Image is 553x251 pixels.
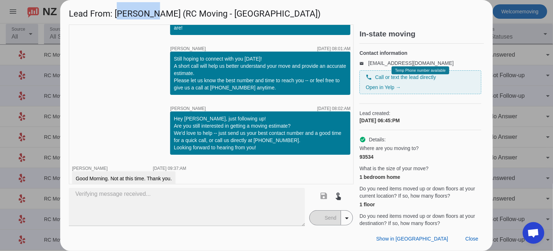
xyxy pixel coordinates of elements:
div: Good Morning. Not at this time. Thank you. [76,175,172,182]
h4: Contact information [359,49,481,57]
div: [DATE] 09:37:AM [153,166,186,171]
span: Close [465,236,478,242]
div: 1 bedroom home [359,173,481,181]
a: Open in Yelp → [366,84,401,90]
span: Lead created: [359,110,481,117]
div: Open chat [523,222,544,244]
div: 1 floor [359,201,481,208]
span: Call or text the lead directly [375,74,436,81]
span: Temp Phone number available [395,69,446,72]
button: Show in [GEOGRAPHIC_DATA] [371,232,454,245]
span: What is the size of your move? [359,165,428,172]
span: Do you need items moved up or down floors at your destination? If so, how many floors? [359,212,481,227]
a: [EMAIL_ADDRESS][DOMAIN_NAME] [368,60,454,66]
mat-icon: check_circle [359,136,366,143]
span: [PERSON_NAME] [170,47,206,51]
h2: In-state moving [359,30,484,38]
mat-icon: touch_app [334,191,343,200]
div: [DATE] 08:01:AM [317,47,350,51]
button: Close [460,232,484,245]
span: Do you need items moved up or down floors at your current location? If so, how many floors? [359,185,481,199]
span: Details: [369,136,386,143]
span: [PERSON_NAME] [170,106,206,111]
mat-icon: arrow_drop_down [342,214,351,223]
span: Show in [GEOGRAPHIC_DATA] [376,236,448,242]
div: Hey [PERSON_NAME], just following up! Are you still interested in getting a moving estimate? We'd... [174,115,347,151]
div: 93534 [359,153,481,160]
div: Still hoping to connect with you [DATE]! A short call will help us better understand your move an... [174,55,347,91]
div: [DATE] 08:02:AM [317,106,350,111]
mat-icon: email [359,61,368,65]
span: [PERSON_NAME] [72,166,108,171]
div: [DATE] 06:45:PM [359,117,481,124]
mat-icon: phone [366,74,372,80]
span: Where are you moving to? [359,145,419,152]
